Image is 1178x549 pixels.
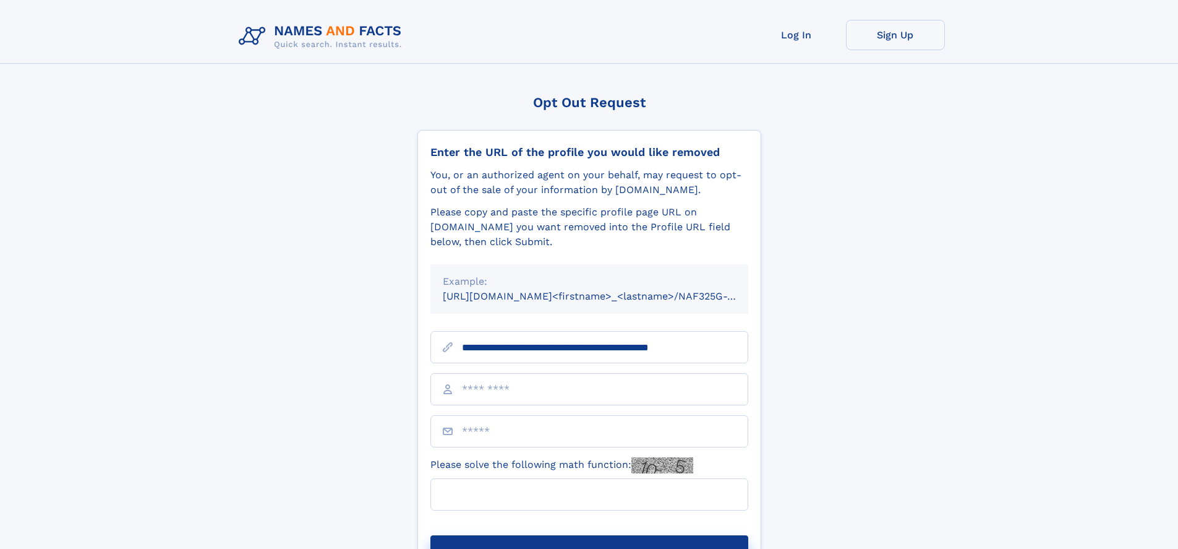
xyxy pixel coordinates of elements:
div: Enter the URL of the profile you would like removed [430,145,748,159]
small: [URL][DOMAIN_NAME]<firstname>_<lastname>/NAF325G-xxxxxxxx [443,290,772,302]
div: Example: [443,274,736,289]
div: Opt Out Request [417,95,761,110]
div: Please copy and paste the specific profile page URL on [DOMAIN_NAME] you want removed into the Pr... [430,205,748,249]
label: Please solve the following math function: [430,457,693,473]
div: You, or an authorized agent on your behalf, may request to opt-out of the sale of your informatio... [430,168,748,197]
a: Log In [747,20,846,50]
img: Logo Names and Facts [234,20,412,53]
a: Sign Up [846,20,945,50]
